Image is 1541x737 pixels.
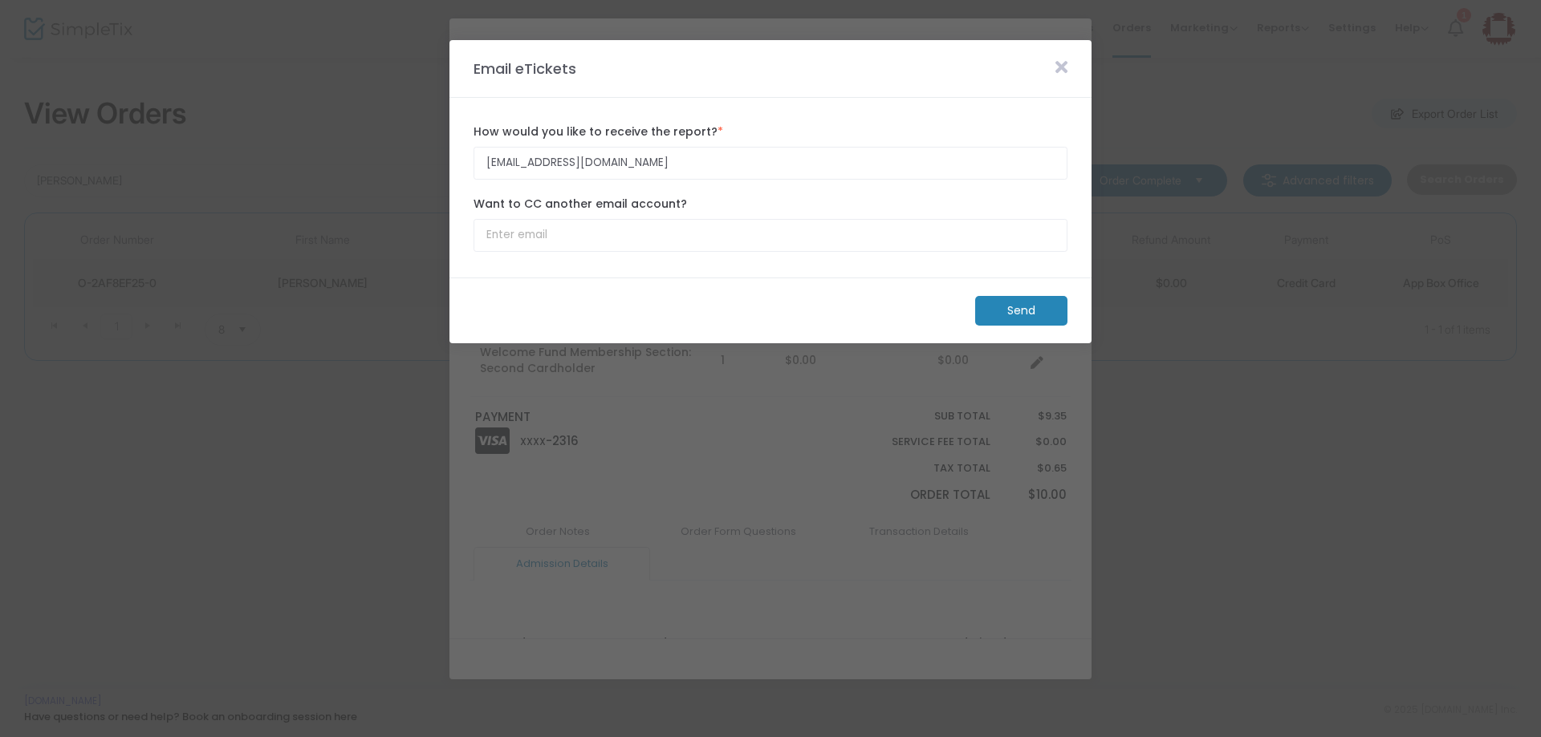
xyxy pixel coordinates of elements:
input: Enter email [474,147,1067,180]
input: Enter email [474,219,1067,252]
m-panel-header: Email eTickets [449,40,1092,98]
label: Want to CC another email account? [474,196,1067,213]
m-button: Send [975,296,1067,326]
label: How would you like to receive the report? [474,124,1067,140]
m-panel-title: Email eTickets [466,58,584,79]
